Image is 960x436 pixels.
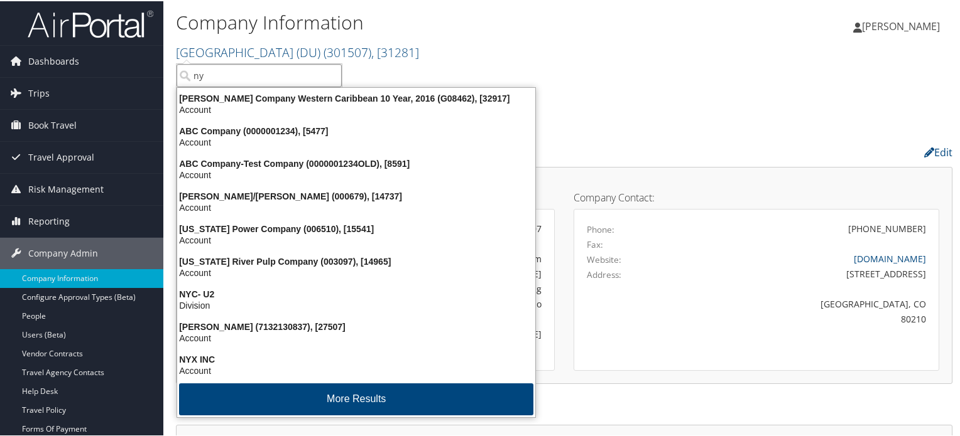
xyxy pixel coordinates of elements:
[176,8,694,35] h1: Company Information
[28,237,98,268] span: Company Admin
[677,311,927,324] div: 80210
[28,45,79,76] span: Dashboards
[28,141,94,172] span: Travel Approval
[170,299,543,310] div: Division
[587,252,621,265] label: Website:
[28,205,70,236] span: Reporting
[170,255,543,266] div: [US_STATE] River Pulp Company (003097), [14965]
[677,296,927,309] div: [GEOGRAPHIC_DATA], CO
[170,189,543,201] div: [PERSON_NAME]/[PERSON_NAME] (000679), [14737]
[28,8,153,38] img: airportal-logo.png
[170,201,543,212] div: Account
[324,43,371,60] span: ( 301507 )
[170,287,543,299] div: NYC- U2
[170,136,543,147] div: Account
[176,397,952,418] h2: Contracts:
[371,43,419,60] span: , [ 31281 ]
[587,222,614,235] label: Phone:
[170,320,543,331] div: [PERSON_NAME] (7132130837), [27507]
[848,221,926,234] div: [PHONE_NUMBER]
[176,43,419,60] a: [GEOGRAPHIC_DATA] (DU)
[587,267,621,280] label: Address:
[179,382,533,414] button: More Results
[170,353,543,364] div: NYX INC
[854,252,926,263] a: [DOMAIN_NAME]
[170,233,543,245] div: Account
[862,18,940,32] span: [PERSON_NAME]
[170,364,543,375] div: Account
[28,109,77,140] span: Book Travel
[170,124,543,136] div: ABC Company (0000001234), [5477]
[587,237,603,250] label: Fax:
[170,266,543,277] div: Account
[924,144,952,158] a: Edit
[28,173,104,204] span: Risk Management
[28,77,50,108] span: Trips
[170,222,543,233] div: [US_STATE] Power Company (006510), [15541]
[853,6,952,44] a: [PERSON_NAME]
[170,168,543,179] div: Account
[170,103,543,114] div: Account
[574,191,939,201] h4: Company Contact:
[170,92,543,103] div: [PERSON_NAME] Company Western Caribbean 10 Year, 2016 (G08462), [32917]
[170,331,543,343] div: Account
[170,157,543,168] div: ABC Company-Test Company (0000001234OLD), [8591]
[177,63,342,86] input: Search Accounts
[677,266,927,279] div: [STREET_ADDRESS]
